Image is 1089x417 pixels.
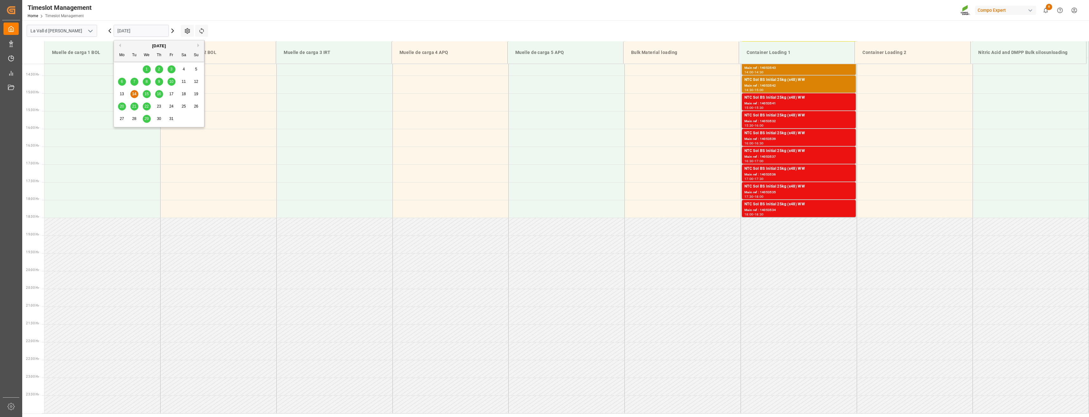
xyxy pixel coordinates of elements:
div: NTC Sol BS Initial 25kg (x48) WW [744,77,853,83]
div: Fr [168,51,175,59]
button: open menu [85,26,95,36]
input: Type to search/select [27,25,97,37]
img: Screenshot%202023-09-29%20at%2010.02.21.png_1712312052.png [960,5,971,16]
div: Compo Expert [975,6,1036,15]
div: 14:30 [744,89,754,91]
div: Choose Tuesday, October 28th, 2025 [130,115,138,123]
div: - [754,177,755,180]
div: NTC Sol BS Initial 25kg (x48) WW [744,112,853,119]
div: NTC Sol BS Initial 25kg (x48) WW [744,201,853,208]
div: Container Loading 2 [860,47,965,58]
span: 29 [144,116,148,121]
span: 9 [158,79,160,84]
span: 10 [169,79,173,84]
div: Choose Monday, October 27th, 2025 [118,115,126,123]
span: 12 [194,79,198,84]
span: 13 [120,92,124,96]
div: Choose Tuesday, October 14th, 2025 [130,90,138,98]
div: Main ref : 14053542 [744,83,853,89]
div: NTC Sol BS Initial 25kg (x48) WW [744,130,853,136]
span: 19:00 Hr [26,233,39,236]
div: Sa [180,51,188,59]
span: 26 [194,104,198,109]
span: 30 [157,116,161,121]
div: 18:00 [755,195,764,198]
div: Choose Tuesday, October 21st, 2025 [130,103,138,110]
span: 17:00 Hr [26,162,39,165]
span: 31 [169,116,173,121]
div: - [754,124,755,127]
button: Previous Month [117,43,121,47]
div: - [754,160,755,162]
div: Main ref : 14053536 [744,172,853,177]
div: 15:00 [744,106,754,109]
div: Choose Thursday, October 2nd, 2025 [155,65,163,73]
input: DD.MM.YYYY [114,25,169,37]
div: - [754,213,755,216]
span: 18:00 Hr [26,197,39,201]
div: Su [192,51,200,59]
div: Choose Wednesday, October 22nd, 2025 [143,103,151,110]
div: Container Loading 1 [744,47,849,58]
div: We [143,51,151,59]
span: 16 [157,92,161,96]
button: Compo Expert [975,4,1039,16]
div: 15:30 [755,106,764,109]
span: 17 [169,92,173,96]
span: 21 [132,104,136,109]
span: 18:30 Hr [26,215,39,218]
span: 6 [1046,4,1052,10]
div: Choose Friday, October 17th, 2025 [168,90,175,98]
div: Choose Sunday, October 12th, 2025 [192,78,200,86]
div: - [754,71,755,74]
div: Main ref : 14053534 [744,208,853,213]
div: 18:30 [755,213,764,216]
div: Choose Thursday, October 9th, 2025 [155,78,163,86]
div: Main ref : 14053543 [744,65,853,71]
span: 25 [181,104,186,109]
span: 22:00 Hr [26,339,39,343]
span: 6 [121,79,123,84]
div: Choose Saturday, October 11th, 2025 [180,78,188,86]
div: - [754,142,755,145]
span: 23 [157,104,161,109]
button: Help Center [1053,3,1067,17]
div: Main ref : 14053537 [744,154,853,160]
div: Choose Wednesday, October 8th, 2025 [143,78,151,86]
div: Timeslot Management [28,3,92,12]
div: Main ref : 14053535 [744,190,853,195]
div: Choose Wednesday, October 1st, 2025 [143,65,151,73]
div: NTC Sol BS Initial 25kg (x48) WW [744,183,853,190]
span: 20:30 Hr [26,286,39,289]
div: Choose Saturday, October 25th, 2025 [180,103,188,110]
div: Muelle de carga 4 APQ [397,47,502,58]
div: Choose Sunday, October 19th, 2025 [192,90,200,98]
span: 19:30 Hr [26,250,39,254]
div: 16:00 [755,124,764,127]
div: Choose Wednesday, October 29th, 2025 [143,115,151,123]
span: 8 [146,79,148,84]
span: 7 [133,79,135,84]
div: 14:00 [744,71,754,74]
div: Main ref : 14053541 [744,101,853,106]
span: 22:30 Hr [26,357,39,361]
div: Choose Friday, October 10th, 2025 [168,78,175,86]
div: Choose Thursday, October 16th, 2025 [155,90,163,98]
span: 15 [144,92,148,96]
span: 4 [183,67,185,71]
div: Choose Wednesday, October 15th, 2025 [143,90,151,98]
span: 2 [158,67,160,71]
span: 23:00 Hr [26,375,39,378]
div: 16:30 [755,142,764,145]
div: Muelle de carga 1 BOL [49,47,155,58]
span: 23:30 Hr [26,393,39,396]
div: - [754,89,755,91]
div: NTC Sol BS Initial 25kg (x48) WW [744,148,853,154]
div: Choose Sunday, October 5th, 2025 [192,65,200,73]
div: 15:30 [744,124,754,127]
div: 16:30 [744,160,754,162]
div: Choose Friday, October 31st, 2025 [168,115,175,123]
span: 16:30 Hr [26,144,39,147]
span: 15:00 Hr [26,90,39,94]
div: Bulk Material loading [629,47,734,58]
